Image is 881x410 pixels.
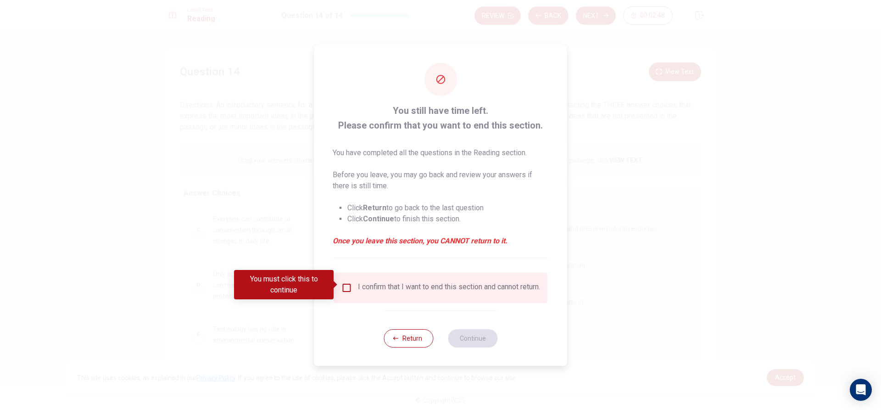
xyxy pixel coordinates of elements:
button: Continue [448,329,497,348]
p: You have completed all the questions in the Reading section. [333,147,549,158]
span: You must click this to continue [341,282,352,293]
button: Return [384,329,433,348]
strong: Return [363,203,386,212]
div: You must click this to continue [234,270,334,299]
div: Open Intercom Messenger [850,379,872,401]
div: I confirm that I want to end this section and cannot return. [358,282,540,293]
strong: Continue [363,214,394,223]
em: Once you leave this section, you CANNOT return to it. [333,236,549,247]
span: You still have time left. Please confirm that you want to end this section. [333,103,549,133]
li: Click to go back to the last question [347,202,549,213]
li: Click to finish this section. [347,213,549,225]
p: Before you leave, you may go back and review your answers if there is still time. [333,169,549,191]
